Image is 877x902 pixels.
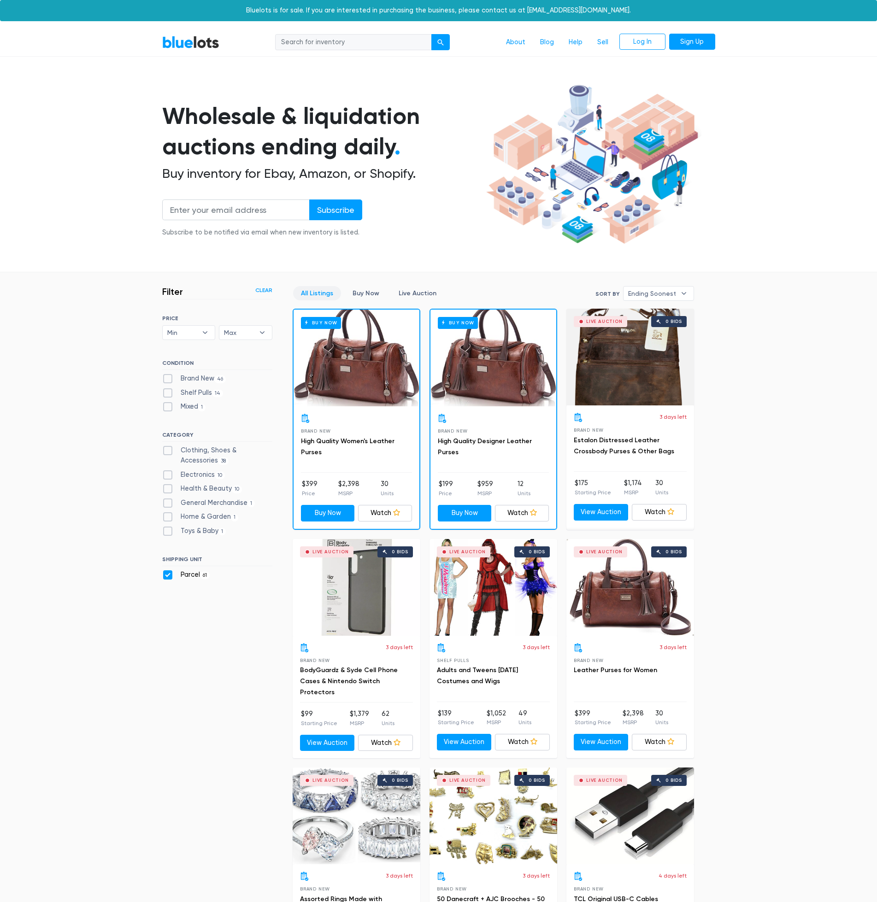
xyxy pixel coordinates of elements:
a: Live Auction 0 bids [430,539,557,636]
a: Live Auction 0 bids [566,767,694,864]
a: Estalon Distressed Leather Crossbody Purses & Other Bags [574,436,674,455]
span: Shelf Pulls [437,658,469,663]
span: Min [167,326,198,340]
label: Parcel [162,570,210,580]
b: ▾ [195,326,215,340]
h2: Buy inventory for Ebay, Amazon, or Shopify. [162,166,483,182]
div: 0 bids [665,550,682,554]
div: 0 bids [392,550,408,554]
div: Live Auction [312,550,349,554]
label: Sort By [595,290,619,298]
p: 3 days left [386,643,413,651]
p: Units [382,719,394,727]
p: MSRP [624,488,642,497]
p: Starting Price [575,718,611,726]
p: 3 days left [523,643,550,651]
li: $959 [477,479,493,498]
a: Watch [358,505,412,521]
span: 1 [198,404,206,411]
div: Live Auction [586,319,623,324]
p: 3 days left [523,872,550,880]
label: Electronics [162,470,225,480]
span: Brand New [300,658,330,663]
a: Live Auction 0 bids [293,767,420,864]
li: $2,398 [338,479,359,498]
a: Log In [619,34,665,50]
p: Units [518,489,530,498]
span: 38 [218,457,229,465]
p: Units [381,489,394,498]
span: Brand New [301,428,331,433]
span: 14 [212,390,224,397]
a: Live Auction [391,286,444,300]
li: $2,398 [623,709,644,727]
a: Live Auction 0 bids [293,539,420,636]
b: ▾ [253,326,272,340]
a: View Auction [300,735,355,751]
li: $399 [575,709,611,727]
p: Price [302,489,318,498]
a: Sell [590,34,616,51]
div: 0 bids [529,550,545,554]
a: Watch [632,734,687,750]
p: Units [518,718,531,726]
a: Live Auction 0 bids [566,539,694,636]
label: Brand New [162,374,226,384]
img: hero-ee84e7d0318cb26816c560f6b4441b76977f77a177738b4e94f68c95b2b83dbb.png [483,81,701,248]
div: 0 bids [392,778,408,783]
a: Clear [255,286,272,294]
span: 46 [214,375,226,383]
a: Leather Purses for Women [574,666,657,674]
p: MSRP [477,489,493,498]
a: Sign Up [669,34,715,50]
p: 3 days left [386,872,413,880]
div: 0 bids [529,778,545,783]
p: MSRP [338,489,359,498]
span: Brand New [438,428,468,433]
a: Watch [495,505,549,521]
b: ▾ [674,287,694,300]
span: 10 [215,472,225,479]
a: BlueLots [162,35,219,49]
label: Mixed [162,402,206,412]
div: 0 bids [665,319,682,324]
li: $139 [438,709,474,727]
div: Subscribe to be notified via email when new inventory is listed. [162,228,362,238]
a: Live Auction 0 bids [430,767,557,864]
li: 49 [518,709,531,727]
a: Buy Now [438,505,492,521]
p: Units [655,718,668,726]
label: Health & Beauty [162,484,242,494]
li: 30 [655,478,668,497]
label: Clothing, Shoes & Accessories [162,445,272,465]
span: . [394,133,400,160]
li: $1,174 [624,478,642,497]
li: 12 [518,479,530,498]
h6: Buy Now [438,317,478,328]
span: Brand New [574,658,604,663]
p: Price [439,489,453,498]
li: $1,379 [350,709,369,727]
p: 3 days left [659,413,687,421]
li: 30 [381,479,394,498]
span: 61 [200,572,210,579]
span: Ending Soonest [628,287,676,300]
a: About [499,34,533,51]
a: Watch [495,734,550,750]
h6: CONDITION [162,360,272,370]
li: 62 [382,709,394,727]
a: Live Auction 0 bids [566,309,694,405]
a: Buy Now [294,310,419,406]
span: Brand New [300,886,330,891]
li: $399 [302,479,318,498]
label: Home & Garden [162,512,239,522]
span: 1 [218,528,226,535]
h6: CATEGORY [162,432,272,442]
a: Watch [632,504,687,521]
h6: SHIPPING UNIT [162,556,272,566]
a: Watch [358,735,413,751]
div: Live Auction [312,778,349,783]
div: Live Auction [586,550,623,554]
a: All Listings [293,286,341,300]
h6: PRICE [162,315,272,322]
